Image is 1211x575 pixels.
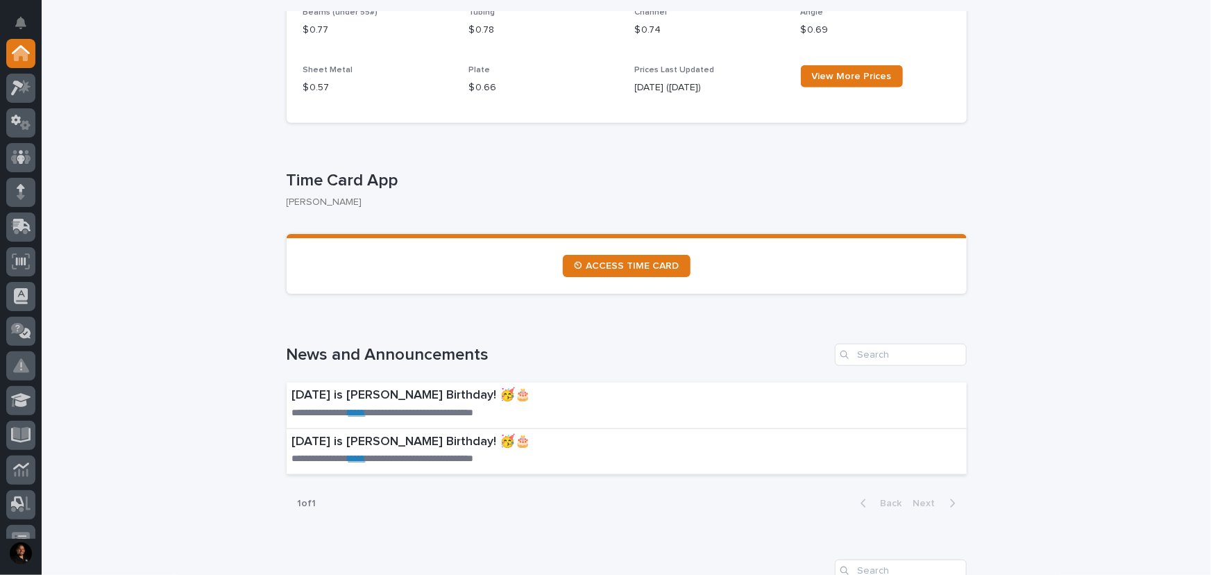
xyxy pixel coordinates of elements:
h1: News and Announcements [287,345,829,365]
span: Prices Last Updated [635,66,715,74]
span: ⏲ ACCESS TIME CARD [574,261,679,271]
span: Next [913,499,944,508]
span: Angle [801,8,824,17]
span: Sheet Metal [303,66,353,74]
span: View More Prices [812,72,892,81]
button: Back [849,497,908,510]
p: $ 0.74 [635,23,784,37]
p: [DATE] ([DATE]) [635,81,784,95]
span: Channel [635,8,668,17]
p: Time Card App [287,171,961,191]
a: ⏲ ACCESS TIME CARD [563,255,691,277]
p: $ 0.78 [469,23,618,37]
p: $ 0.69 [801,23,950,37]
span: Back [872,499,902,508]
p: $ 0.57 [303,81,452,95]
div: Notifications [17,17,35,39]
button: Notifications [6,8,35,37]
p: 1 of 1 [287,487,328,521]
p: $ 0.77 [303,23,452,37]
a: View More Prices [801,65,903,87]
button: Next [908,497,967,510]
p: $ 0.66 [469,81,618,95]
p: [DATE] is [PERSON_NAME] Birthday! 🥳🎂 [292,388,752,403]
span: Plate [469,66,491,74]
input: Search [835,344,967,366]
span: Tubing [469,8,496,17]
p: [PERSON_NAME] [287,197,956,208]
p: [DATE] is [PERSON_NAME] Birthday! 🥳🎂 [292,435,752,450]
button: users-avatar [6,539,35,568]
span: Beams (under 55#) [303,8,378,17]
